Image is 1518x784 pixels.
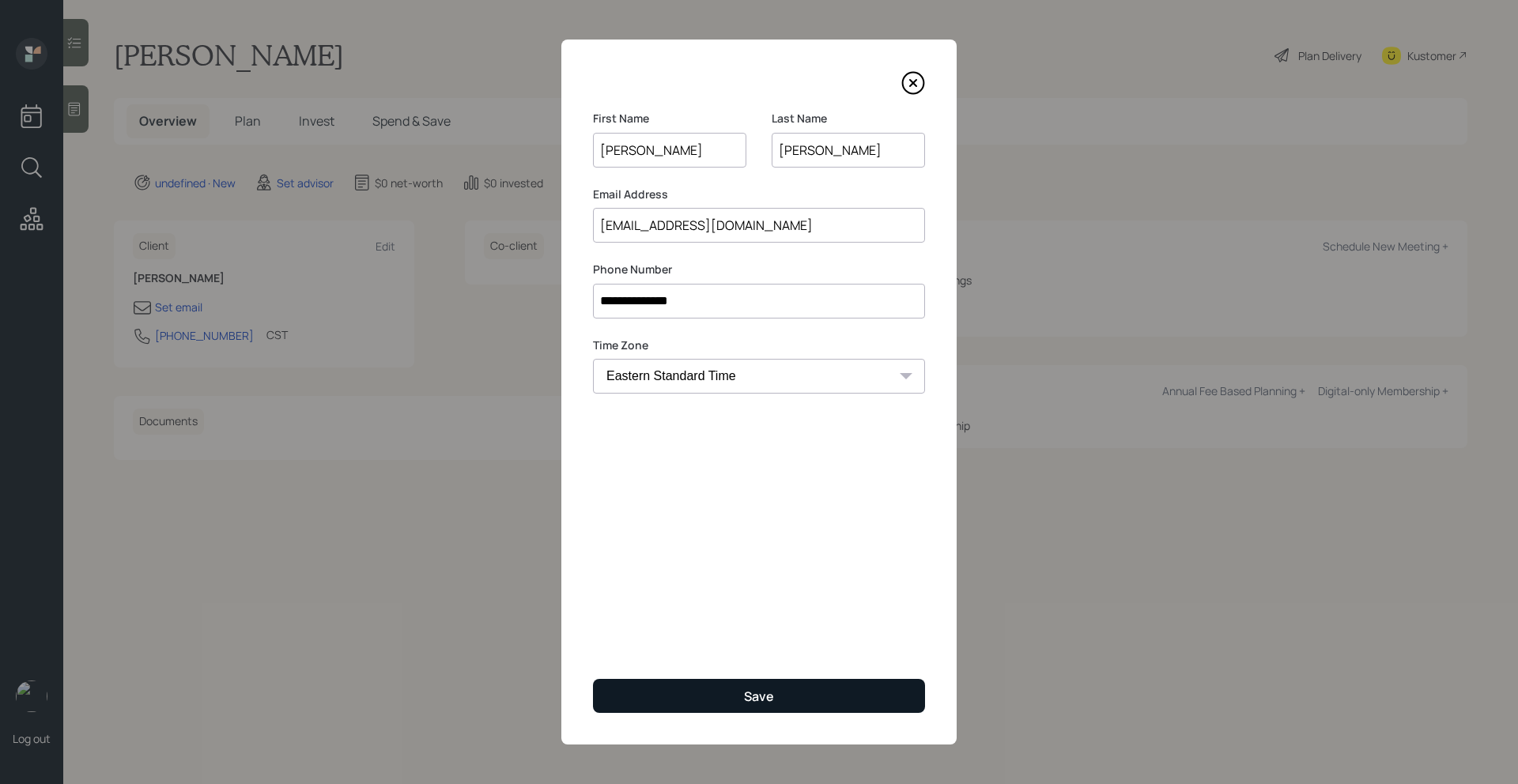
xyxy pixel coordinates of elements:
div: Save [744,688,774,705]
label: Email Address [593,187,925,202]
label: First Name [593,111,746,126]
label: Phone Number [593,262,925,277]
label: Last Name [772,111,925,126]
button: Save [593,679,925,713]
label: Time Zone [593,337,925,353]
